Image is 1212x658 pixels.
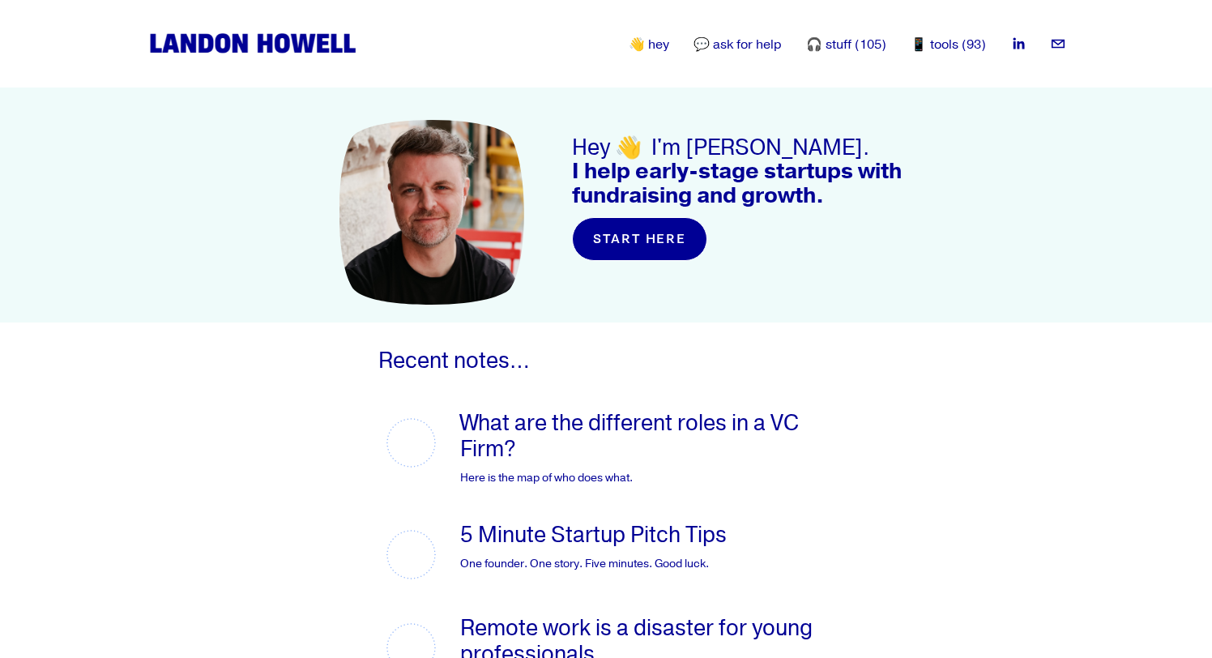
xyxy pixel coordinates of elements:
a: 5 Minute Startup Pitch Tips [460,521,727,549]
img: 5 Minute Startup Pitch Tips [378,522,444,587]
a: 👋 hey [629,35,669,54]
a: 5 Minute Startup Pitch Tips [378,522,460,587]
a: landon.howell@gmail.com [1050,36,1066,52]
a: 💬 ask for help [693,35,782,54]
a: What are the different roles in a VC Firm? [378,410,460,476]
a: LinkedIn [1010,36,1026,52]
h3: Recent notes… [378,349,834,373]
p: One founder. One story. Five minutes. Good luck. [460,556,834,572]
strong: I help early-stage startups with fundraising and growth. [572,157,907,210]
p: Here is the map of who does what. [460,470,834,486]
a: start here [572,217,707,261]
a: What are the different roles in a VC Firm? [460,409,799,463]
h3: Hey 👋 I'm [PERSON_NAME]. [572,136,912,207]
a: 📱 tools (93) [911,35,986,54]
img: Landon Howell [146,30,360,57]
a: 🎧 stuff (105) [806,35,886,54]
img: What are the different roles in a VC Firm? [378,410,444,476]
